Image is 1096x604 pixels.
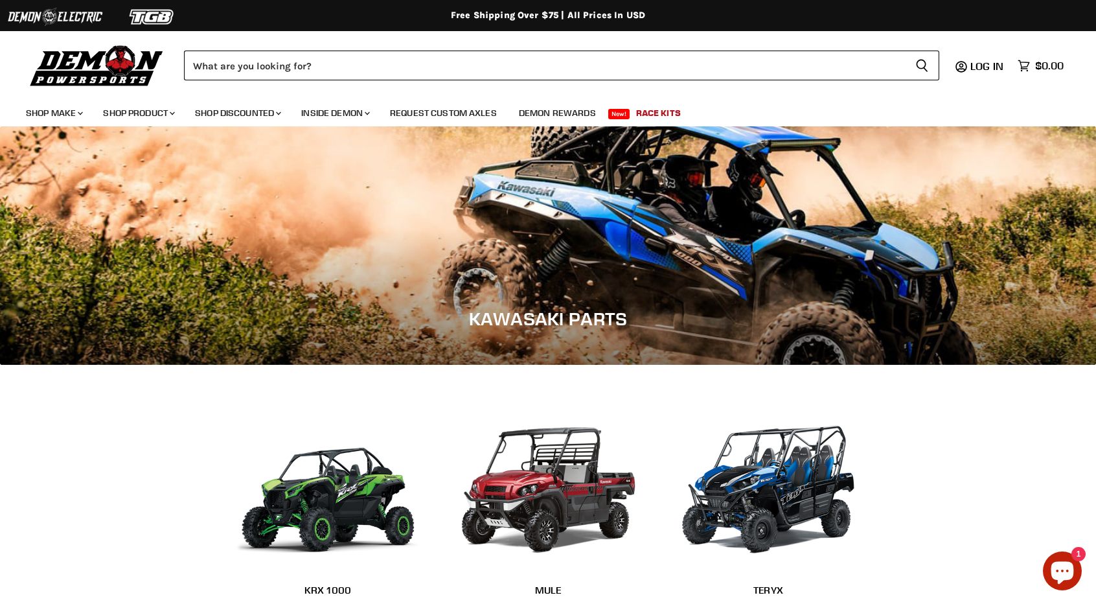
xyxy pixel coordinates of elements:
ul: Main menu [16,95,1060,126]
button: Search [905,51,939,80]
h2: MULE [451,583,645,597]
inbox-online-store-chat: Shopify online store chat [1039,552,1086,594]
img: Demon Powersports [26,42,168,88]
a: Race Kits [626,100,691,126]
a: Shop Discounted [185,100,289,126]
a: Shop Make [16,100,91,126]
a: $0.00 [1011,56,1070,75]
h2: TERYX [671,583,865,597]
form: Product [184,51,939,80]
img: KRX 1000 [231,404,425,566]
img: TGB Logo 2 [104,5,201,29]
a: Request Custom Axles [380,100,507,126]
a: Shop Product [93,100,183,126]
img: Demon Electric Logo 2 [6,5,104,29]
h2: KRX 1000 [231,583,425,597]
input: Search [184,51,905,80]
a: Inside Demon [291,100,378,126]
span: Log in [970,60,1003,73]
span: New! [608,109,630,119]
a: Demon Rewards [509,100,606,126]
img: TERYX [671,404,865,566]
span: $0.00 [1035,60,1064,72]
h1: Kawasaki Parts [19,308,1077,330]
a: Log in [965,60,1011,72]
div: Free Shipping Over $75 | All Prices In USD [30,10,1066,21]
img: MULE [451,404,645,566]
